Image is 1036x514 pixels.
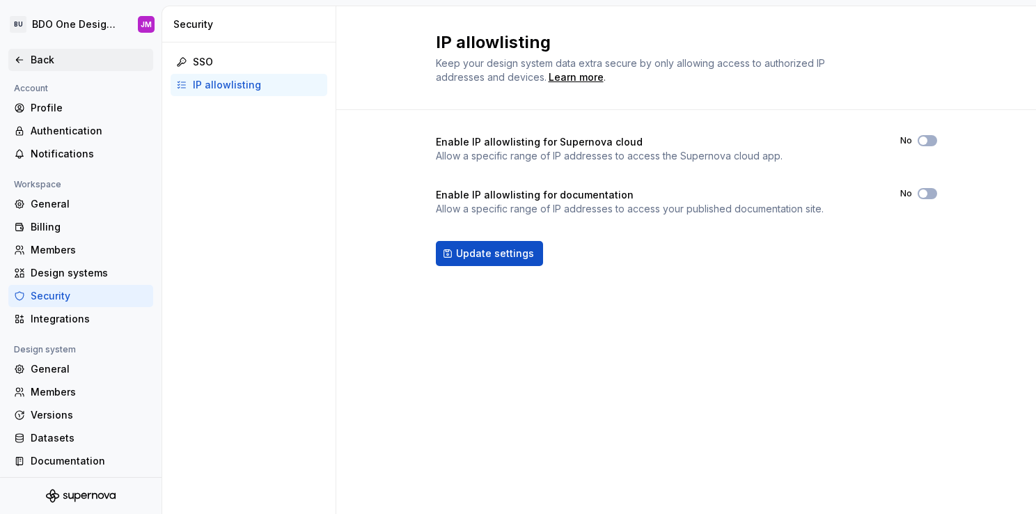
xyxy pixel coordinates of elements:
[31,408,148,422] div: Versions
[31,197,148,211] div: General
[46,489,116,503] svg: Supernova Logo
[8,176,67,193] div: Workspace
[8,381,153,403] a: Members
[436,188,634,202] h4: Enable IP allowlisting for documentation
[900,188,912,199] label: No
[8,97,153,119] a: Profile
[8,450,153,472] a: Documentation
[436,57,828,83] span: Keep your design system data extra secure by only allowing access to authorized IP addresses and ...
[31,312,148,326] div: Integrations
[8,427,153,449] a: Datasets
[8,262,153,284] a: Design systems
[32,17,121,31] div: BDO One Design System
[8,193,153,215] a: General
[8,285,153,307] a: Security
[31,362,148,376] div: General
[173,17,330,31] div: Security
[193,78,322,92] div: IP allowlisting
[8,308,153,330] a: Integrations
[8,341,81,358] div: Design system
[31,220,148,234] div: Billing
[436,135,643,149] h4: Enable IP allowlisting for Supernova cloud
[31,454,148,468] div: Documentation
[8,239,153,261] a: Members
[436,31,920,54] h2: IP allowlisting
[31,124,148,138] div: Authentication
[547,72,606,83] span: .
[8,216,153,238] a: Billing
[31,53,148,67] div: Back
[456,247,534,260] span: Update settings
[31,266,148,280] div: Design systems
[171,51,327,73] a: SSO
[8,49,153,71] a: Back
[31,431,148,445] div: Datasets
[8,120,153,142] a: Authentication
[3,9,159,40] button: BUBDO One Design SystemJM
[436,149,783,163] p: Allow a specific range of IP addresses to access the Supernova cloud app.
[141,19,152,30] div: JM
[10,16,26,33] div: BU
[8,143,153,165] a: Notifications
[549,70,604,84] a: Learn more
[900,135,912,146] label: No
[31,243,148,257] div: Members
[436,241,543,266] button: Update settings
[436,202,824,216] p: Allow a specific range of IP addresses to access your published documentation site.
[31,385,148,399] div: Members
[8,404,153,426] a: Versions
[8,358,153,380] a: General
[31,289,148,303] div: Security
[171,74,327,96] a: IP allowlisting
[193,55,322,69] div: SSO
[31,147,148,161] div: Notifications
[31,101,148,115] div: Profile
[8,80,54,97] div: Account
